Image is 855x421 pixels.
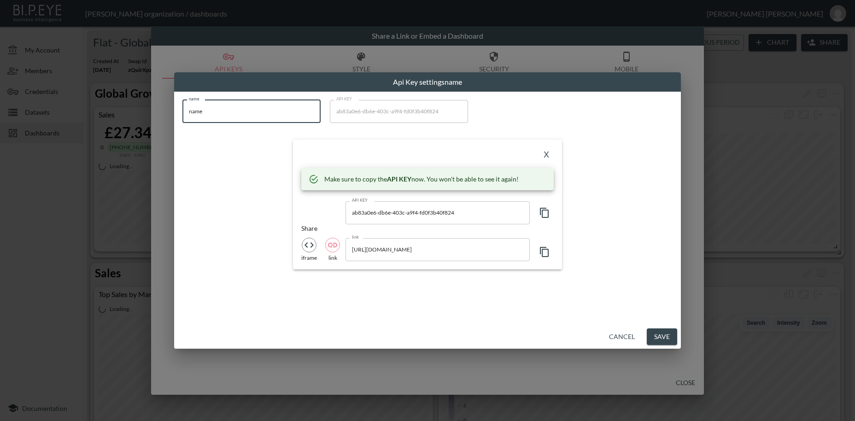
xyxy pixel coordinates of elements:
[189,96,199,102] label: name
[174,72,681,92] h2: Api Key settings name
[647,328,677,345] button: Save
[301,224,340,238] div: Share
[301,254,317,261] div: iframe
[328,254,337,261] div: link
[302,238,316,252] button: iframe
[539,148,554,163] button: X
[605,328,638,345] button: Cancel
[352,234,359,240] label: link
[325,238,340,252] button: link
[324,171,519,187] div: Make sure to copy the now. You won't be able to see it again!
[352,197,368,203] label: API KEY
[336,96,352,102] label: API KEY
[387,175,411,183] b: API KEY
